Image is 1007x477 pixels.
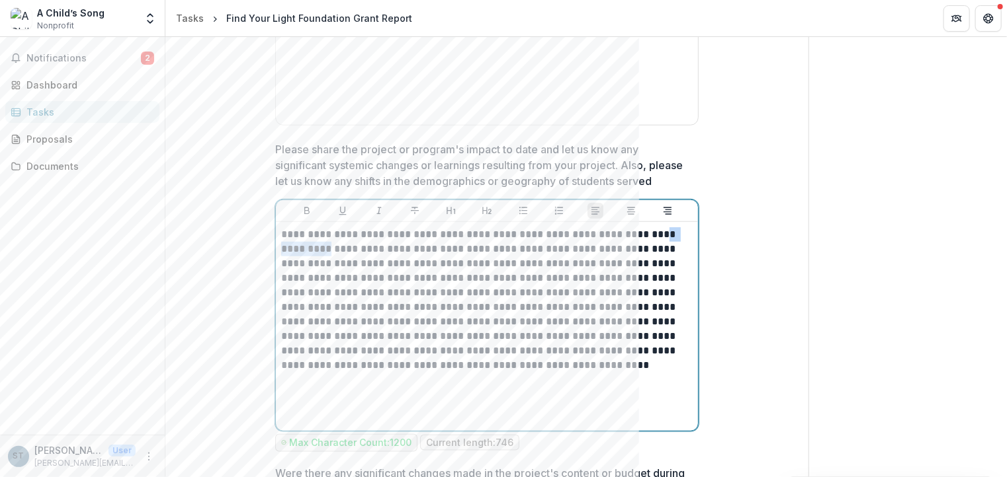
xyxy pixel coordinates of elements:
[515,203,531,219] button: Bullet List
[34,457,136,469] p: [PERSON_NAME][EMAIL_ADDRESS][DOMAIN_NAME]
[171,9,209,28] a: Tasks
[141,5,159,32] button: Open entity switcher
[176,11,204,25] div: Tasks
[141,52,154,65] span: 2
[26,53,141,64] span: Notifications
[371,203,387,219] button: Italicize
[551,203,567,219] button: Ordered List
[34,443,103,457] p: [PERSON_NAME]
[443,203,459,219] button: Heading 1
[975,5,1002,32] button: Get Help
[943,5,970,32] button: Partners
[11,8,32,29] img: A Child’s Song
[426,437,513,449] p: Current length: 746
[407,203,423,219] button: Strike
[5,74,159,96] a: Dashboard
[13,452,24,460] div: Sandy Taylor
[26,132,149,146] div: Proposals
[623,203,639,219] button: Align Center
[289,437,412,449] p: Max Character Count: 1200
[660,203,676,219] button: Align Right
[5,128,159,150] a: Proposals
[275,141,691,189] p: Please share the project or program's impact to date and let us know any significant systemic cha...
[5,101,159,123] a: Tasks
[226,11,412,25] div: Find Your Light Foundation Grant Report
[37,6,105,20] div: A Child’s Song
[335,203,351,219] button: Underline
[26,159,149,173] div: Documents
[141,449,157,464] button: More
[171,9,417,28] nav: breadcrumb
[5,48,159,69] button: Notifications2
[479,203,495,219] button: Heading 2
[109,445,136,457] p: User
[37,20,74,32] span: Nonprofit
[26,105,149,119] div: Tasks
[588,203,603,219] button: Align Left
[299,203,315,219] button: Bold
[5,155,159,177] a: Documents
[26,78,149,92] div: Dashboard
